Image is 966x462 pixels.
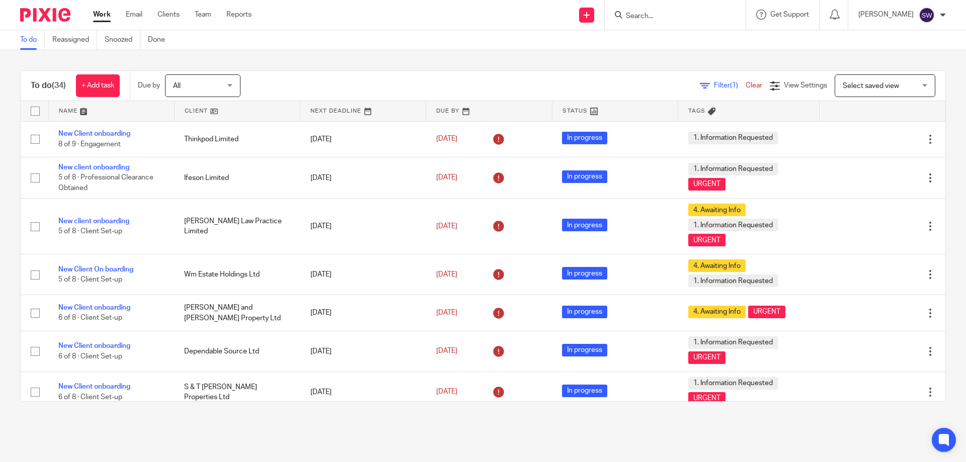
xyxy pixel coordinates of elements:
[730,82,738,89] span: (1)
[784,82,827,89] span: View Settings
[58,266,133,273] a: New Client On boarding
[688,204,746,216] span: 4. Awaiting Info
[58,383,130,390] a: New Client onboarding
[300,254,426,295] td: [DATE]
[688,336,778,349] span: 1. Information Requested
[436,271,457,278] span: [DATE]
[173,82,181,89] span: All
[562,219,607,231] span: In progress
[174,372,300,412] td: S & T [PERSON_NAME] Properties Ltd
[174,331,300,372] td: Dependable Source Ltd
[93,10,111,20] a: Work
[58,315,122,322] span: 6 of 8 · Client Set-up
[562,132,607,144] span: In progress
[625,12,715,21] input: Search
[436,223,457,230] span: [DATE]
[157,10,180,20] a: Clients
[300,295,426,331] td: [DATE]
[20,30,45,50] a: To do
[300,121,426,157] td: [DATE]
[919,7,935,23] img: svg%3E
[20,8,70,22] img: Pixie
[843,82,899,89] span: Select saved view
[300,157,426,198] td: [DATE]
[31,80,66,91] h1: To do
[58,174,153,192] span: 5 of 8 · Professional Clearance Obtained
[58,141,121,148] span: 8 of 9 · Engagement
[174,254,300,295] td: Wm Estate Holdings Ltd
[562,344,607,356] span: In progress
[436,174,457,181] span: [DATE]
[76,74,120,97] a: + Add task
[746,82,762,89] a: Clear
[148,30,173,50] a: Done
[562,170,607,183] span: In progress
[58,394,122,401] span: 6 of 8 · Client Set-up
[562,306,607,318] span: In progress
[688,306,746,318] span: 4. Awaiting Info
[174,121,300,157] td: Thinkpod Limited
[300,331,426,372] td: [DATE]
[58,218,129,225] a: New client onboarding
[174,157,300,198] td: Ifeson Limited
[714,82,746,89] span: Filter
[688,163,778,175] span: 1. Information Requested
[58,353,122,360] span: 6 of 8 · Client Set-up
[58,342,130,349] a: New Client onboarding
[858,10,914,20] p: [PERSON_NAME]
[300,372,426,412] td: [DATE]
[688,178,726,191] span: URGENT
[138,80,160,90] p: Due by
[562,267,607,280] span: In progress
[748,306,785,318] span: URGENT
[688,234,726,246] span: URGENT
[688,274,778,287] span: 1. Information Requested
[174,199,300,254] td: [PERSON_NAME] Law Practice Limited
[58,228,122,235] span: 5 of 8 · Client Set-up
[436,389,457,396] span: [DATE]
[126,10,142,20] a: Email
[58,276,122,284] span: 5 of 8 · Client Set-up
[52,30,97,50] a: Reassigned
[436,348,457,355] span: [DATE]
[436,136,457,143] span: [DATE]
[58,304,130,311] a: New Client onboarding
[688,132,778,144] span: 1. Information Requested
[688,108,705,114] span: Tags
[688,219,778,231] span: 1. Information Requested
[688,259,746,272] span: 4. Awaiting Info
[688,377,778,390] span: 1. Information Requested
[770,11,809,18] span: Get Support
[52,81,66,89] span: (34)
[195,10,211,20] a: Team
[300,199,426,254] td: [DATE]
[688,392,726,405] span: URGENT
[58,164,129,171] a: New client onboarding
[58,130,130,137] a: New Client onboarding
[436,309,457,316] span: [DATE]
[174,295,300,331] td: [PERSON_NAME] and [PERSON_NAME] Property Ltd
[226,10,252,20] a: Reports
[105,30,140,50] a: Snoozed
[562,385,607,397] span: In progress
[688,351,726,364] span: URGENT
